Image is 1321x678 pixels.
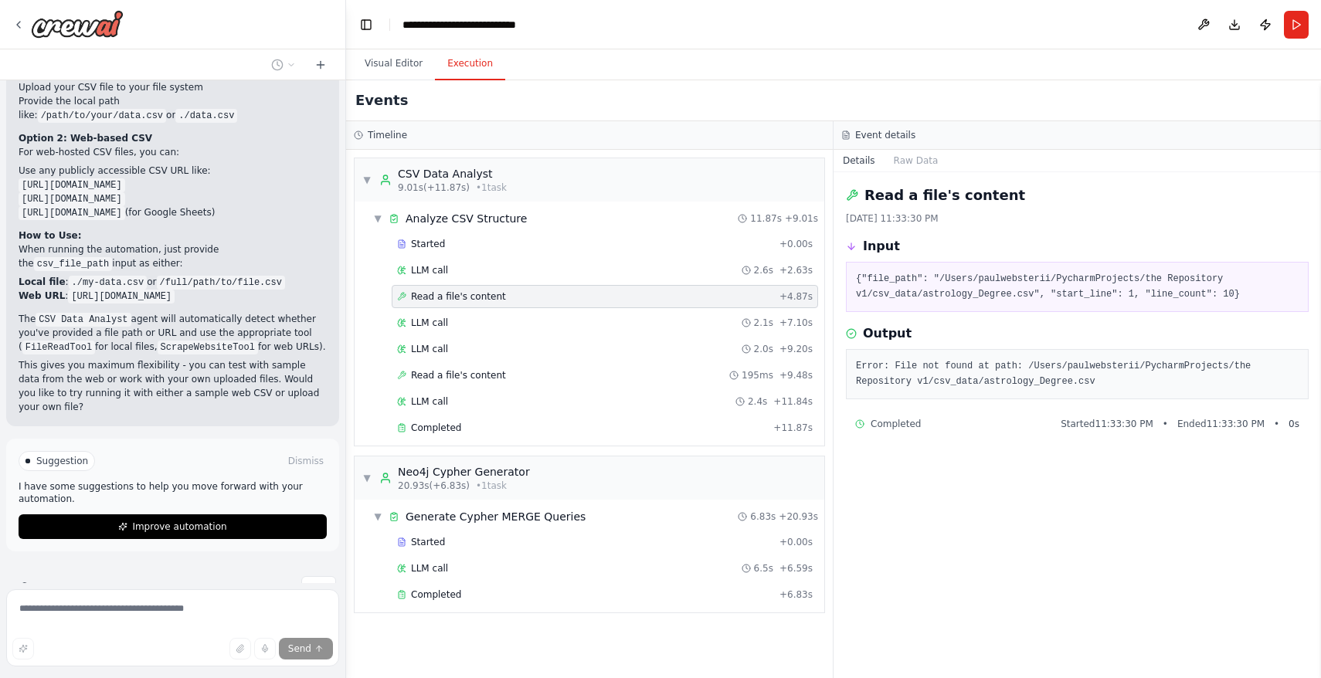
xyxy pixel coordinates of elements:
[398,181,470,194] span: 9.01s (+11.87s)
[157,276,285,290] code: /full/path/to/file.csv
[411,238,445,250] span: Started
[19,242,327,270] p: When running the automation, just provide the input as either:
[19,94,327,122] li: Provide the local path like: or
[476,480,507,492] span: • 1 task
[373,212,382,225] span: ▼
[411,588,461,601] span: Completed
[362,174,372,186] span: ▼
[1177,418,1265,430] span: Ended 11:33:30 PM
[19,206,125,220] code: [URL][DOMAIN_NAME]
[779,317,813,329] span: + 7.10s
[411,290,506,303] span: Read a file's content
[411,422,461,434] span: Completed
[19,133,152,144] strong: Option 2: Web-based CSV
[856,272,1299,302] pre: {"file_path": "/Users/paulwebsterii/PycharmProjects/the Repository v1/csv_data/astrology_Degree.c...
[368,129,407,141] h3: Timeline
[301,576,336,599] button: Stop
[411,536,445,548] span: Started
[12,638,34,659] button: Improve this prompt
[22,341,95,354] code: FileReadTool
[754,264,773,276] span: 2.6s
[402,17,564,32] nav: breadcrumb
[19,164,327,219] li: Use any publicly accessible CSV URL like:
[1289,418,1299,430] span: 0 s
[779,343,813,355] span: + 9.20s
[38,109,166,123] code: /path/to/your/data.csv
[779,510,818,523] span: + 20.93s
[398,480,470,492] span: 20.93s (+6.83s)
[19,275,327,289] li: : or
[19,514,327,539] button: Improve automation
[742,369,773,381] span: 195ms
[834,150,885,171] button: Details
[19,289,327,303] li: :
[254,638,276,659] button: Click to speak your automation idea
[773,395,813,408] span: + 11.84s
[406,211,527,226] span: Analyze CSV Structure
[773,422,813,434] span: + 11.87s
[288,642,311,655] span: Send
[411,317,448,329] span: LLM call
[19,178,125,192] code: [URL][DOMAIN_NAME]
[779,238,813,250] span: + 0.00s
[476,181,507,194] span: • 1 task
[885,150,948,171] button: Raw Data
[785,212,818,225] span: + 9.01s
[308,581,329,594] span: Stop
[132,520,226,533] span: Improve automation
[411,343,448,355] span: LLM call
[19,480,327,505] p: I have some suggestions to help you move forward with your automation.
[352,48,435,80] button: Visual Editor
[779,588,813,601] span: + 6.83s
[406,509,586,524] span: Generate Cypher MERGE Queries
[158,341,258,354] code: ScrapeWebsiteTool
[308,56,333,74] button: Start a new chat
[69,276,148,290] code: ./my-data.csv
[864,185,1025,206] h2: Read a file's content
[19,205,327,219] li: (for Google Sheets)
[863,237,900,256] h3: Input
[398,464,530,480] div: Neo4j Cypher Generator
[19,145,327,159] p: For web-hosted CSV files, you can:
[37,581,86,594] span: Thinking...
[779,562,813,575] span: + 6.59s
[1061,418,1153,430] span: Started 11:33:30 PM
[748,395,767,408] span: 2.4s
[36,313,131,327] code: CSV Data Analyst
[19,192,125,206] code: [URL][DOMAIN_NAME]
[373,510,382,523] span: ▼
[355,14,377,36] button: Hide left sidebar
[856,359,1299,389] pre: Error: File not found at path: /Users/paulwebsterii/PycharmProjects/the Repository v1/csv_data/as...
[36,455,88,467] span: Suggestion
[754,343,773,355] span: 2.0s
[19,358,327,414] p: This gives you maximum flexibility - you can test with sample data from the web or work with your...
[1163,418,1168,430] span: •
[411,369,506,381] span: Read a file's content
[779,536,813,548] span: + 0.00s
[754,562,773,575] span: 6.5s
[19,312,327,354] p: The agent will automatically detect whether you've provided a file path or URL and use the approp...
[855,129,915,141] h3: Event details
[175,109,237,123] code: ./data.csv
[19,290,65,301] strong: Web URL
[19,276,66,287] strong: Local file
[285,453,327,469] button: Dismiss
[279,638,333,659] button: Send
[265,56,302,74] button: Switch to previous chat
[398,166,507,181] div: CSV Data Analyst
[846,212,1309,225] div: [DATE] 11:33:30 PM
[411,395,448,408] span: LLM call
[34,257,113,271] code: csv_file_path
[779,290,813,303] span: + 4.87s
[750,510,776,523] span: 6.83s
[750,212,782,225] span: 11.87s
[31,10,124,38] img: Logo
[1274,418,1279,430] span: •
[229,638,251,659] button: Upload files
[411,264,448,276] span: LLM call
[435,48,505,80] button: Execution
[19,80,327,94] li: Upload your CSV file to your file system
[863,324,912,343] h3: Output
[779,264,813,276] span: + 2.63s
[19,230,82,241] strong: How to Use:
